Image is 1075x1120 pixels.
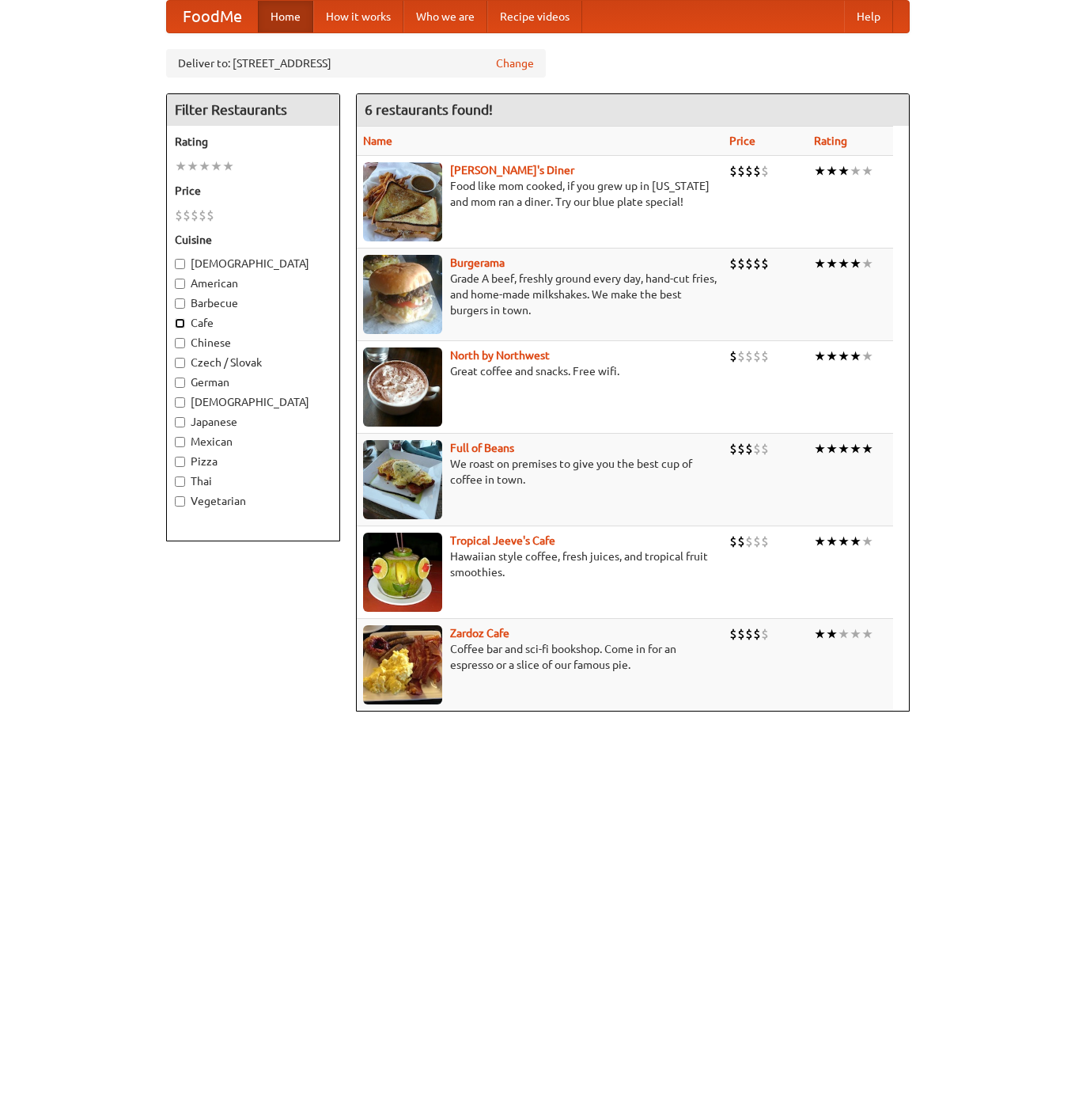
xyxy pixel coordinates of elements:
[761,533,769,550] li: $
[450,349,550,362] b: North by Northwest
[363,135,392,147] a: Name
[363,347,442,427] img: north.jpg
[826,255,838,272] li: ★
[187,158,199,175] li: ★
[175,355,331,370] label: Czech / Slovak
[737,347,745,365] li: $
[814,440,826,457] li: ★
[826,347,838,365] li: ★
[365,102,493,117] ng-pluralize: 6 restaurants found!
[175,397,185,408] input: [DEMOGRAPHIC_DATA]
[175,298,185,309] input: Barbecue
[745,162,753,180] li: $
[222,158,234,175] li: ★
[175,394,331,410] label: [DEMOGRAPHIC_DATA]
[167,94,339,126] h4: Filter Restaurants
[861,162,873,180] li: ★
[175,318,185,328] input: Cafe
[175,437,185,447] input: Mexican
[175,378,185,388] input: German
[826,625,838,643] li: ★
[175,335,331,351] label: Chinese
[761,440,769,457] li: $
[363,533,442,612] img: jeeves.jpg
[861,440,873,457] li: ★
[199,158,210,175] li: ★
[753,440,761,457] li: $
[363,549,717,580] p: Hawaiian style coffee, fresh juices, and tropical fruit smoothies.
[175,374,331,390] label: German
[363,625,442,704] img: zardoz.jpg
[175,457,185,467] input: Pizza
[175,279,185,289] input: American
[175,473,331,489] label: Thai
[826,440,838,457] li: ★
[363,440,442,519] img: beans.jpg
[175,414,331,430] label: Japanese
[175,315,331,331] label: Cafe
[363,456,717,488] p: We roast on premises to give you the best cup of coffee in town.
[737,255,745,272] li: $
[850,255,861,272] li: ★
[450,627,509,640] a: Zardoz Cafe
[175,295,331,311] label: Barbecue
[166,49,546,78] div: Deliver to: [STREET_ADDRESS]
[175,232,331,248] h5: Cuisine
[753,625,761,643] li: $
[737,440,745,457] li: $
[814,255,826,272] li: ★
[175,275,331,291] label: American
[175,496,185,507] input: Vegetarian
[496,55,534,71] a: Change
[737,162,745,180] li: $
[729,135,755,147] a: Price
[729,162,737,180] li: $
[753,255,761,272] li: $
[729,625,737,643] li: $
[450,256,505,269] a: Burgerama
[761,162,769,180] li: $
[363,255,442,334] img: burgerama.jpg
[175,207,183,224] li: $
[826,533,838,550] li: ★
[838,255,850,272] li: ★
[838,440,850,457] li: ★
[737,533,745,550] li: $
[814,533,826,550] li: ★
[745,255,753,272] li: $
[363,178,717,210] p: Food like mom cooked, if you grew up in [US_STATE] and mom ran a diner. Try our blue plate special!
[745,625,753,643] li: $
[175,417,185,427] input: Japanese
[175,183,331,199] h5: Price
[175,476,185,487] input: Thai
[363,641,717,673] p: Coffee bar and sci-fi bookshop. Come in for an espresso or a slice of our famous pie.
[175,493,331,509] label: Vegetarian
[745,533,753,550] li: $
[826,162,838,180] li: ★
[838,347,850,365] li: ★
[761,347,769,365] li: $
[487,1,582,32] a: Recipe videos
[861,255,873,272] li: ★
[175,434,331,450] label: Mexican
[745,347,753,365] li: $
[175,454,331,469] label: Pizza
[814,135,847,147] a: Rating
[210,158,222,175] li: ★
[258,1,313,32] a: Home
[838,533,850,550] li: ★
[850,440,861,457] li: ★
[753,347,761,365] li: $
[450,534,555,547] b: Tropical Jeeve's Cafe
[450,442,514,454] a: Full of Beans
[861,625,873,643] li: ★
[844,1,893,32] a: Help
[729,533,737,550] li: $
[850,162,861,180] li: ★
[761,255,769,272] li: $
[850,625,861,643] li: ★
[761,625,769,643] li: $
[199,207,206,224] li: $
[363,363,717,379] p: Great coffee and snacks. Free wifi.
